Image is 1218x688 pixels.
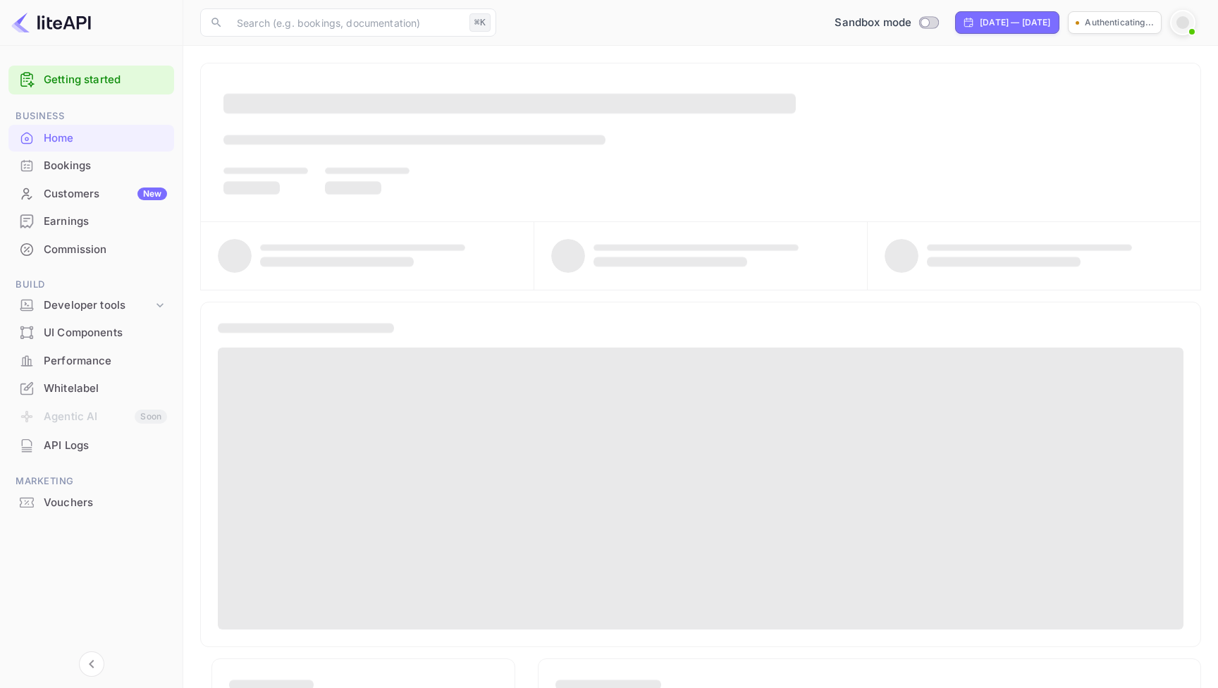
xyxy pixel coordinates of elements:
div: Developer tools [44,297,153,314]
div: Home [8,125,174,152]
div: UI Components [8,319,174,347]
div: API Logs [44,438,167,454]
img: LiteAPI logo [11,11,91,34]
div: Vouchers [44,495,167,511]
a: Home [8,125,174,151]
div: Customers [44,186,167,202]
div: ⌘K [469,13,491,32]
div: Home [44,130,167,147]
div: Switch to Production mode [829,15,944,31]
div: Earnings [44,214,167,230]
span: Build [8,277,174,293]
div: Whitelabel [44,381,167,397]
a: UI Components [8,319,174,345]
a: Getting started [44,72,167,88]
p: Authenticating... [1085,16,1154,29]
div: Commission [8,236,174,264]
div: [DATE] — [DATE] [980,16,1050,29]
div: Commission [44,242,167,258]
div: Developer tools [8,293,174,318]
a: Vouchers [8,489,174,515]
a: Whitelabel [8,375,174,401]
span: Business [8,109,174,124]
a: Commission [8,236,174,262]
div: Click to change the date range period [955,11,1059,34]
span: Sandbox mode [835,15,911,31]
div: API Logs [8,432,174,460]
input: Search (e.g. bookings, documentation) [228,8,464,37]
div: New [137,188,167,200]
a: CustomersNew [8,180,174,207]
div: Earnings [8,208,174,235]
div: Vouchers [8,489,174,517]
div: Performance [44,353,167,369]
div: Whitelabel [8,375,174,403]
a: Performance [8,348,174,374]
div: Bookings [44,158,167,174]
div: CustomersNew [8,180,174,208]
button: Collapse navigation [79,651,104,677]
div: Bookings [8,152,174,180]
a: Bookings [8,152,174,178]
div: Performance [8,348,174,375]
div: UI Components [44,325,167,341]
a: Earnings [8,208,174,234]
div: Getting started [8,66,174,94]
span: Marketing [8,474,174,489]
a: API Logs [8,432,174,458]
